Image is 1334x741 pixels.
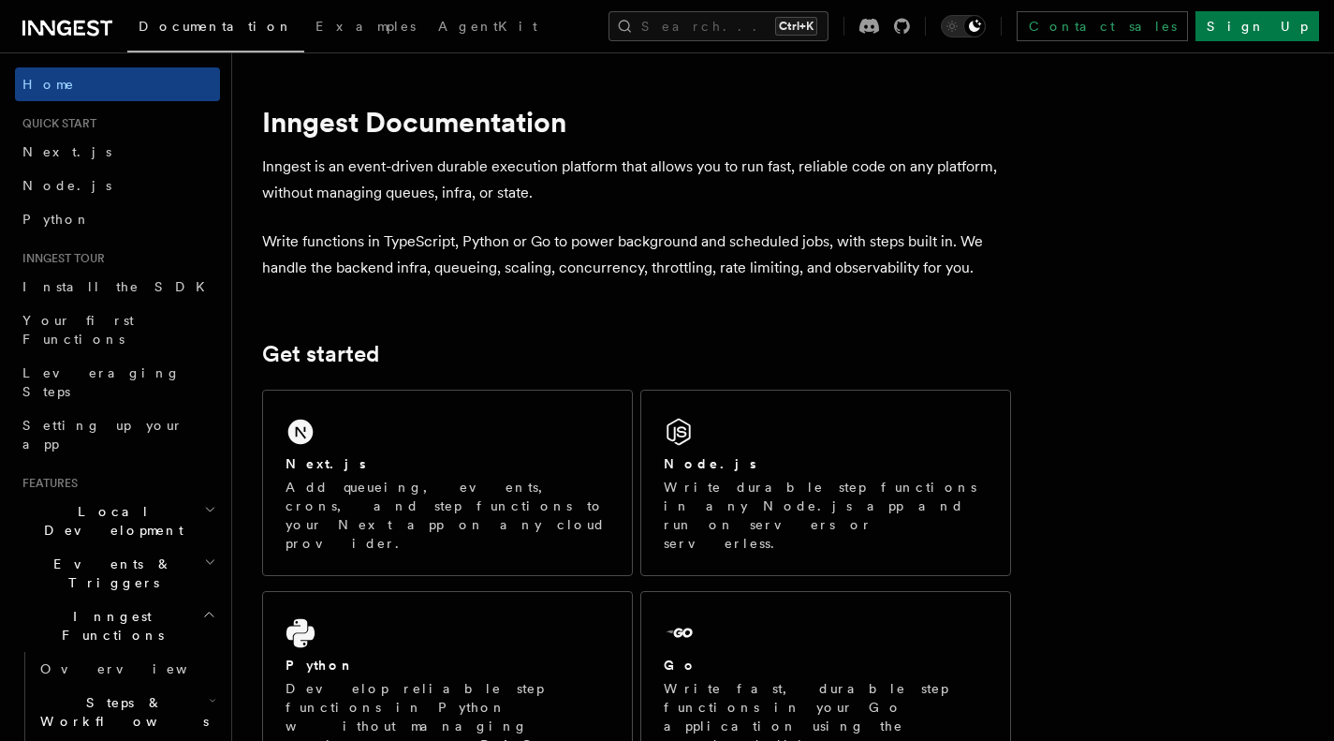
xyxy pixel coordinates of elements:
[15,169,220,202] a: Node.js
[22,75,75,94] span: Home
[33,693,209,731] span: Steps & Workflows
[262,229,1011,281] p: Write functions in TypeScript, Python or Go to power background and scheduled jobs, with steps bu...
[15,502,204,540] span: Local Development
[33,686,220,738] button: Steps & Workflows
[40,661,233,676] span: Overview
[941,15,986,37] button: Toggle dark mode
[22,212,91,227] span: Python
[664,656,697,674] h2: Go
[664,478,988,553] p: Write durable step functions in any Node.js app and run on servers or serverless.
[608,11,828,41] button: Search...Ctrl+K
[15,116,96,131] span: Quick start
[15,67,220,101] a: Home
[775,17,817,36] kbd: Ctrl+K
[15,135,220,169] a: Next.js
[664,454,756,473] h2: Node.js
[22,418,183,452] span: Setting up your app
[15,356,220,408] a: Leveraging Steps
[262,154,1011,206] p: Inngest is an event-driven durable execution platform that allows you to run fast, reliable code ...
[1195,11,1319,41] a: Sign Up
[33,652,220,686] a: Overview
[22,178,111,193] span: Node.js
[127,6,304,52] a: Documentation
[640,390,1011,576] a: Node.jsWrite durable step functions in any Node.js app and run on servers or serverless.
[15,607,202,645] span: Inngest Functions
[427,6,549,51] a: AgentKit
[22,313,134,347] span: Your first Functions
[15,270,220,304] a: Install the SDK
[22,279,216,294] span: Install the SDK
[262,105,1011,139] h1: Inngest Documentation
[262,341,379,367] a: Get started
[286,656,355,674] h2: Python
[15,304,220,356] a: Your first Functions
[15,251,105,266] span: Inngest tour
[15,547,220,600] button: Events & Triggers
[286,454,366,473] h2: Next.js
[22,144,111,159] span: Next.js
[262,390,633,576] a: Next.jsAdd queueing, events, crons, and step functions to your Next app on any cloud provider.
[438,19,537,34] span: AgentKit
[15,408,220,461] a: Setting up your app
[139,19,293,34] span: Documentation
[1017,11,1188,41] a: Contact sales
[286,478,609,553] p: Add queueing, events, crons, and step functions to your Next app on any cloud provider.
[15,555,204,592] span: Events & Triggers
[304,6,427,51] a: Examples
[315,19,416,34] span: Examples
[15,495,220,547] button: Local Development
[22,365,181,399] span: Leveraging Steps
[15,202,220,236] a: Python
[15,476,78,491] span: Features
[15,600,220,652] button: Inngest Functions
